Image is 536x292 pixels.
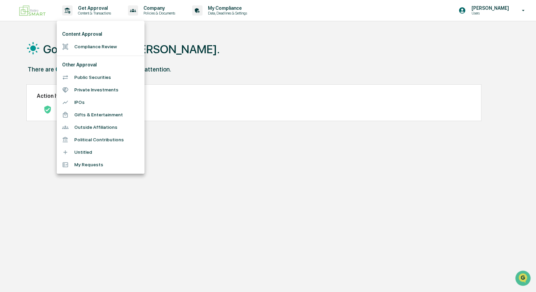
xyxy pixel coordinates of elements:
[23,58,85,64] div: We're available if you need us!
[57,158,144,171] li: My Requests
[7,98,12,104] div: 🔎
[57,121,144,134] li: Outside Affiliations
[46,82,86,94] a: 🗄️Attestations
[56,85,84,92] span: Attestations
[48,114,82,119] a: Powered byPylon
[57,71,144,84] li: Public Securities
[7,14,123,25] p: How can we help?
[7,86,12,91] div: 🖐️
[57,96,144,109] li: IPOs
[57,146,144,158] li: Untitled
[4,95,45,107] a: 🔎Data Lookup
[57,109,144,121] li: Gifts & Entertainment
[49,86,54,91] div: 🗄️
[23,52,111,58] div: Start new chat
[115,54,123,62] button: Start new chat
[57,28,144,40] li: Content Approval
[57,59,144,71] li: Other Approval
[67,114,82,119] span: Pylon
[14,98,43,105] span: Data Lookup
[14,85,44,92] span: Preclearance
[7,52,19,64] img: 1746055101610-c473b297-6a78-478c-a979-82029cc54cd1
[4,82,46,94] a: 🖐️Preclearance
[57,40,144,53] li: Compliance Review
[57,134,144,146] li: Political Contributions
[57,84,144,96] li: Private Investments
[514,270,533,288] iframe: Open customer support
